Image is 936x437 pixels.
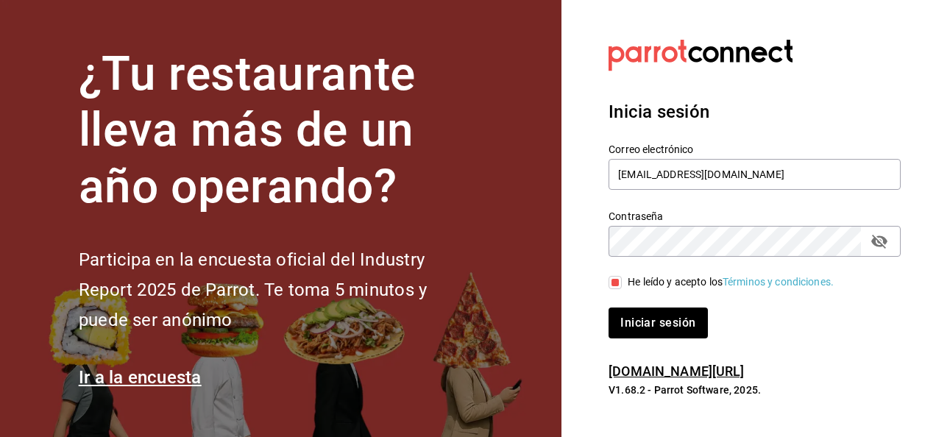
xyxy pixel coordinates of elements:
p: V1.68.2 - Parrot Software, 2025. [609,383,901,397]
a: Ir a la encuesta [79,367,202,388]
div: He leído y acepto los [628,274,834,290]
a: Términos y condiciones. [723,276,834,288]
button: Iniciar sesión [609,308,707,338]
label: Correo electrónico [609,143,901,154]
a: [DOMAIN_NAME][URL] [609,363,744,379]
input: Ingresa tu correo electrónico [609,159,901,190]
h3: Inicia sesión [609,99,901,125]
label: Contraseña [609,210,901,221]
h2: Participa en la encuesta oficial del Industry Report 2025 de Parrot. Te toma 5 minutos y puede se... [79,245,476,335]
h1: ¿Tu restaurante lleva más de un año operando? [79,46,476,216]
button: passwordField [867,229,892,254]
